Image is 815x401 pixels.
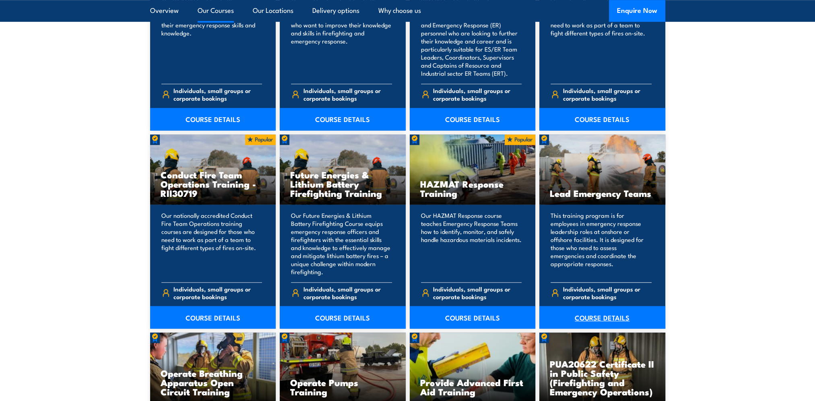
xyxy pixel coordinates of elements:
[420,179,525,198] h3: HAZMAT Response Training
[290,170,395,198] h3: Future Energies & Lithium Battery Firefighting Training
[161,211,262,276] p: Our nationally accredited Conduct Fire Team Operations training courses are designed for those wh...
[291,211,392,276] p: Our Future Energies & Lithium Battery Firefighting Course equips emergency response officers and ...
[161,368,266,396] h3: Operate Breathing Apparatus Open Circuit Training
[290,378,395,396] h3: Operate Pumps Training
[420,378,525,396] h3: Provide Advanced First Aid Training
[433,87,522,102] span: Individuals, small groups or corporate bookings
[433,285,522,300] span: Individuals, small groups or corporate bookings
[173,87,262,102] span: Individuals, small groups or corporate bookings
[150,306,276,329] a: COURSE DETAILS
[410,108,536,130] a: COURSE DETAILS
[551,211,652,276] p: This training program is for employees in emergency response leadership roles at onshore or offsh...
[550,359,655,396] h3: PUA20622 Certificate II in Public Safety (Firefighting and Emergency Operations)
[303,285,392,300] span: Individuals, small groups or corporate bookings
[421,211,522,276] p: Our HAZMAT Response course teaches Emergency Response Teams how to identify, monitor, and safely ...
[150,108,276,130] a: COURSE DETAILS
[303,87,392,102] span: Individuals, small groups or corporate bookings
[173,285,262,300] span: Individuals, small groups or corporate bookings
[161,170,266,198] h3: Conduct Fire Team Operations Training - RII30719
[563,87,652,102] span: Individuals, small groups or corporate bookings
[280,306,406,329] a: COURSE DETAILS
[563,285,652,300] span: Individuals, small groups or corporate bookings
[539,306,665,329] a: COURSE DETAILS
[539,108,665,130] a: COURSE DETAILS
[410,306,536,329] a: COURSE DETAILS
[550,188,655,198] h3: Lead Emergency Teams
[280,108,406,130] a: COURSE DETAILS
